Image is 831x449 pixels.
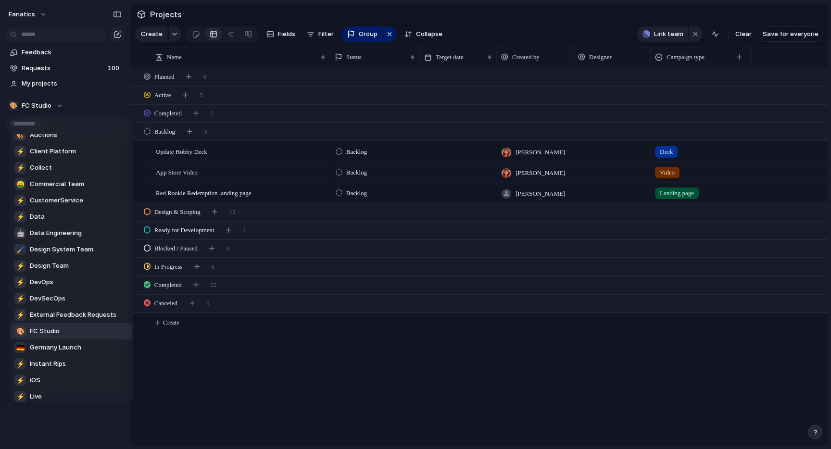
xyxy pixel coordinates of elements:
[14,374,26,386] div: ⚡
[30,261,69,271] span: Design Team
[30,294,65,303] span: DevSecOps
[30,179,84,189] span: Commercial Team
[14,178,26,190] div: 🤑
[14,358,26,370] div: ⚡
[14,227,26,239] div: 🤖
[30,392,42,401] span: Live
[14,146,26,157] div: ⚡
[30,277,53,287] span: DevOps
[14,309,26,321] div: ⚡
[30,163,52,173] span: Collect
[30,130,57,140] span: Auctions
[30,359,66,369] span: Instant Rips
[30,326,60,336] span: FC Studio
[14,325,26,337] div: 🎨
[14,162,26,174] div: ⚡
[14,195,26,206] div: ⚡
[30,147,76,156] span: Client Platform
[30,310,116,320] span: External Feedback Requests
[14,260,26,272] div: ⚡
[14,276,26,288] div: ⚡
[30,343,81,352] span: Germany Launch
[14,211,26,223] div: ⚡
[14,244,26,255] div: 🖌
[30,196,83,205] span: CustomerService
[14,342,26,353] div: 🇩🇪
[14,293,26,304] div: ⚡
[30,228,82,238] span: Data Engineering
[14,129,26,141] div: 🐅
[30,245,93,254] span: Design System Team
[30,212,45,222] span: Data
[14,391,26,402] div: ⚡
[30,375,40,385] span: iOS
